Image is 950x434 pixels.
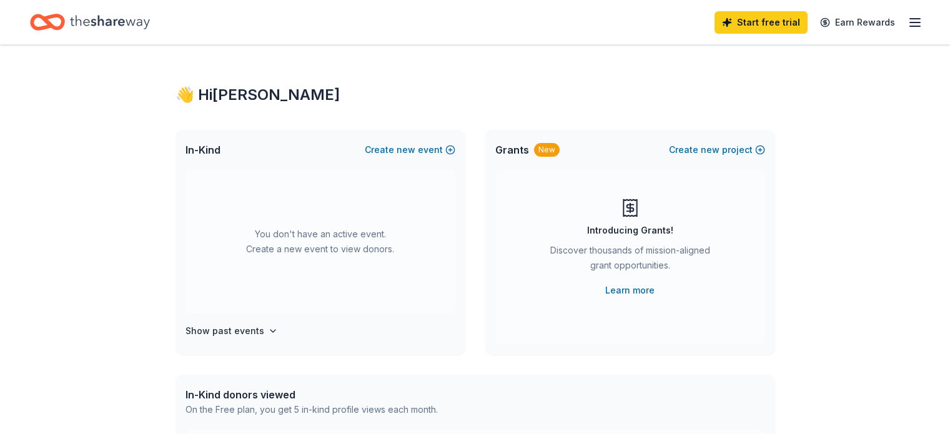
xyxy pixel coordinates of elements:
span: Grants [495,142,529,157]
div: New [534,143,560,157]
div: Introducing Grants! [587,223,673,238]
button: Createnewevent [365,142,455,157]
span: new [397,142,415,157]
h4: Show past events [186,323,264,338]
a: Start free trial [715,11,808,34]
a: Learn more [605,283,655,298]
span: new [701,142,720,157]
button: Createnewproject [669,142,765,157]
div: Discover thousands of mission-aligned grant opportunities. [545,243,715,278]
a: Home [30,7,150,37]
div: You don't have an active event. Create a new event to view donors. [186,170,455,313]
a: Earn Rewards [813,11,903,34]
div: In-Kind donors viewed [186,387,438,402]
div: 👋 Hi [PERSON_NAME] [176,85,775,105]
span: In-Kind [186,142,220,157]
button: Show past events [186,323,278,338]
div: On the Free plan, you get 5 in-kind profile views each month. [186,402,438,417]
